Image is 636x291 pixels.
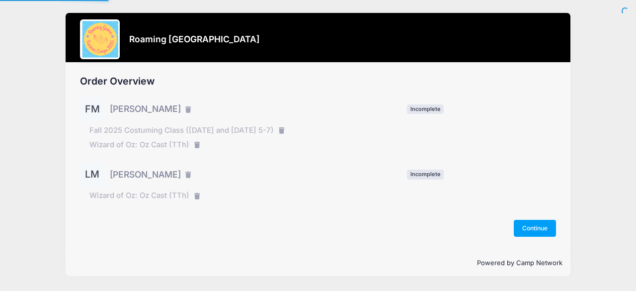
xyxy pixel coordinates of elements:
[74,258,562,268] p: Powered by Camp Network
[80,76,556,87] h2: Order Overview
[514,220,556,237] button: Continue
[110,102,181,115] span: [PERSON_NAME]
[80,162,105,187] div: LM
[80,97,105,121] div: FM
[129,34,260,44] h3: Roaming [GEOGRAPHIC_DATA]
[89,139,189,150] span: Wizard of Oz: Oz Cast (TTh)
[407,170,444,179] span: Incomplete
[407,104,444,114] span: Incomplete
[89,125,274,136] span: Fall 2025 Costuming Class ([DATE] and [DATE] 5-7)
[110,168,181,181] span: [PERSON_NAME]
[89,190,189,201] span: Wizard of Oz: Oz Cast (TTh)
